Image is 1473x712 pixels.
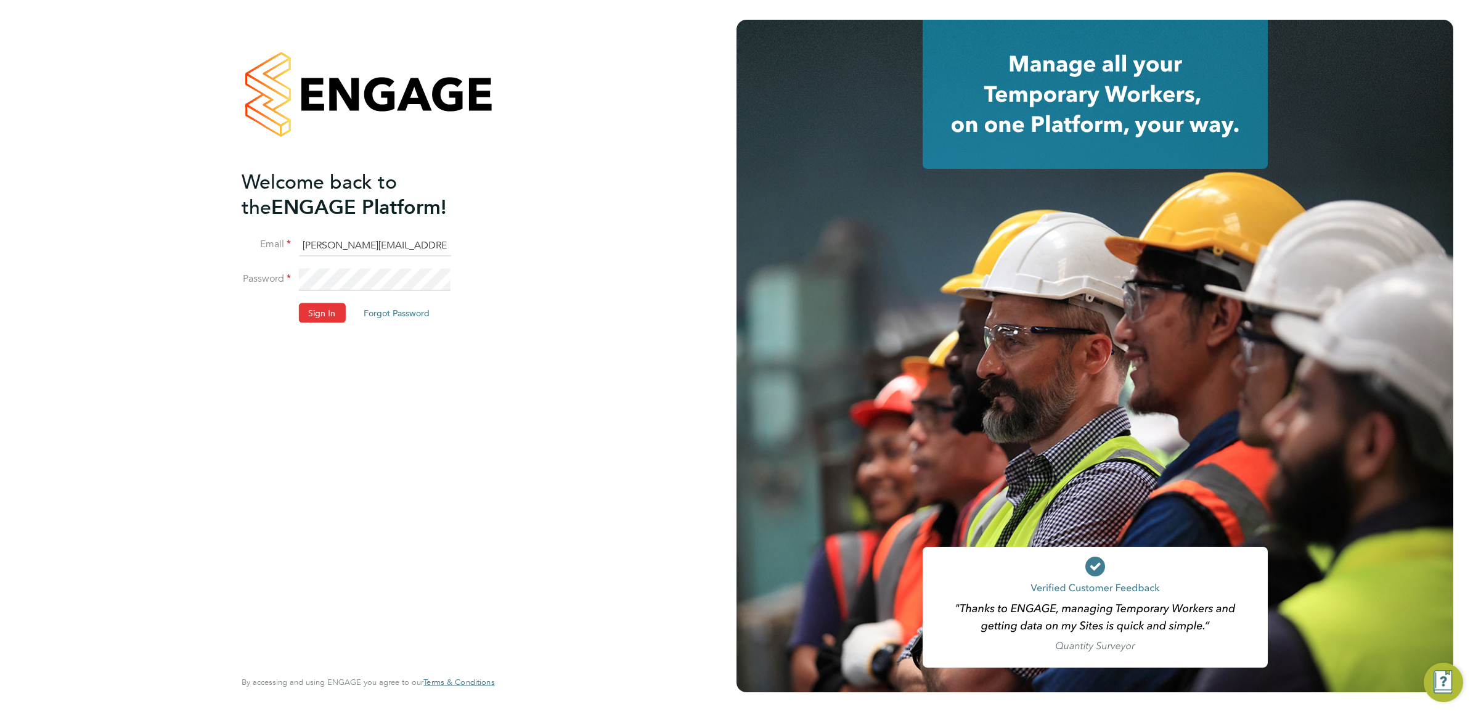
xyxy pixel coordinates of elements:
button: Engage Resource Center [1424,663,1463,702]
span: Welcome back to the [242,170,397,219]
button: Forgot Password [354,303,439,323]
label: Password [242,272,291,285]
button: Sign In [298,303,345,323]
span: By accessing and using ENGAGE you agree to our [242,677,494,687]
h2: ENGAGE Platform! [242,169,482,219]
a: Terms & Conditions [423,677,494,687]
label: Email [242,238,291,251]
input: Enter your work email... [298,234,451,256]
